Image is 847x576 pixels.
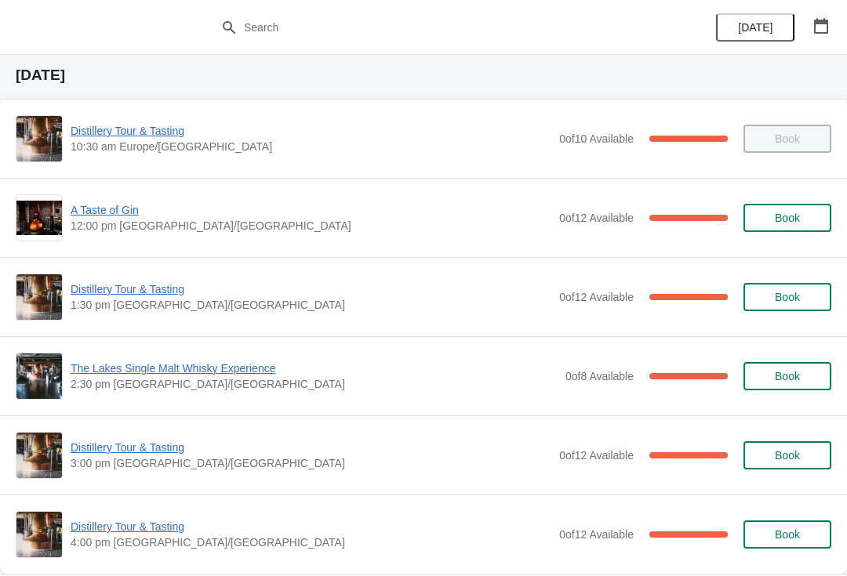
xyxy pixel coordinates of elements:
span: 1:30 pm [GEOGRAPHIC_DATA]/[GEOGRAPHIC_DATA] [71,297,551,313]
button: [DATE] [716,13,794,42]
span: 2:30 pm [GEOGRAPHIC_DATA]/[GEOGRAPHIC_DATA] [71,376,558,392]
span: Book [775,528,800,541]
img: Distillery Tour & Tasting | | 10:30 am Europe/London [16,116,62,161]
span: Book [775,212,800,224]
span: The Lakes Single Malt Whisky Experience [71,360,558,376]
span: Book [775,449,800,462]
button: Book [743,441,831,469]
button: Book [743,283,831,311]
span: 0 of 12 Available [559,528,634,541]
span: Book [775,291,800,303]
span: [DATE] [738,21,772,34]
span: 0 of 10 Available [559,132,634,145]
span: Distillery Tour & Tasting [71,281,551,297]
span: 3:00 pm [GEOGRAPHIC_DATA]/[GEOGRAPHIC_DATA] [71,455,551,471]
span: 0 of 12 Available [559,449,634,462]
span: 0 of 12 Available [559,291,634,303]
span: A Taste of Gin [71,202,551,218]
h2: [DATE] [16,67,831,83]
button: Book [743,362,831,390]
span: 0 of 8 Available [565,370,634,382]
span: Distillery Tour & Tasting [71,440,551,455]
span: Distillery Tour & Tasting [71,519,551,534]
button: Book [743,204,831,232]
img: Distillery Tour & Tasting | | 3:00 pm Europe/London [16,433,62,478]
img: Distillery Tour & Tasting | | 4:00 pm Europe/London [16,512,62,557]
img: The Lakes Single Malt Whisky Experience | | 2:30 pm Europe/London [16,353,62,399]
span: 4:00 pm [GEOGRAPHIC_DATA]/[GEOGRAPHIC_DATA] [71,534,551,550]
span: 0 of 12 Available [559,212,634,224]
span: 12:00 pm [GEOGRAPHIC_DATA]/[GEOGRAPHIC_DATA] [71,218,551,234]
span: Distillery Tour & Tasting [71,123,551,139]
input: Search [243,13,635,42]
button: Book [743,520,831,549]
span: 10:30 am Europe/[GEOGRAPHIC_DATA] [71,139,551,154]
img: A Taste of Gin | | 12:00 pm Europe/London [16,201,62,235]
span: Book [775,370,800,382]
img: Distillery Tour & Tasting | | 1:30 pm Europe/London [16,274,62,320]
